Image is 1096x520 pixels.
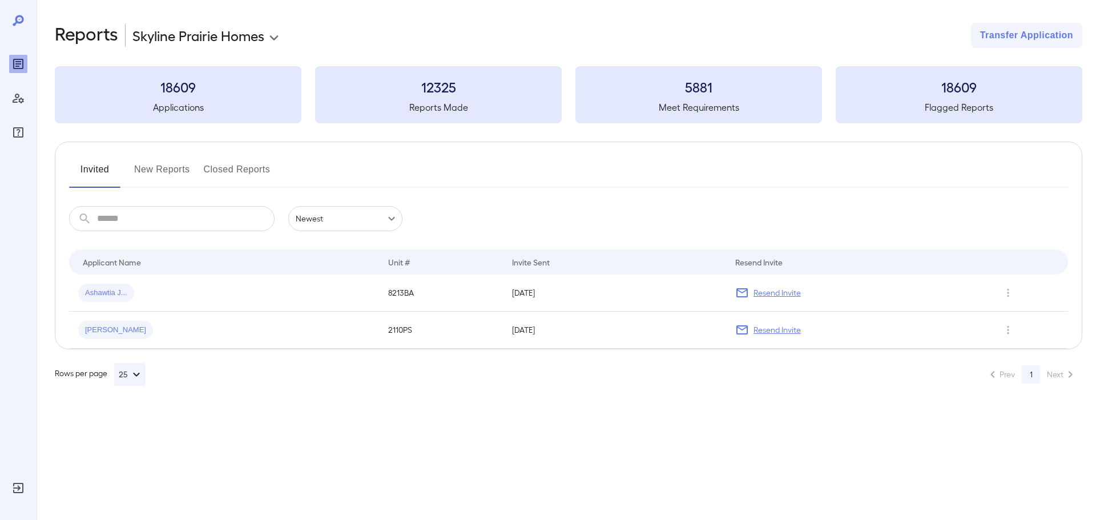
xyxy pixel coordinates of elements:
button: Invited [69,160,120,188]
h5: Applications [55,100,301,114]
h5: Meet Requirements [575,100,822,114]
div: Reports [9,55,27,73]
div: Unit # [388,255,410,269]
summary: 18609Applications12325Reports Made5881Meet Requirements18609Flagged Reports [55,66,1082,123]
div: Newest [288,206,402,231]
h5: Flagged Reports [836,100,1082,114]
h5: Reports Made [315,100,562,114]
h2: Reports [55,23,118,48]
div: Rows per page [55,363,146,386]
button: page 1 [1022,365,1040,384]
div: Resend Invite [735,255,783,269]
h3: 18609 [55,78,301,96]
p: Resend Invite [753,287,801,299]
div: Invite Sent [512,255,550,269]
div: Log Out [9,479,27,497]
button: New Reports [134,160,190,188]
div: Applicant Name [83,255,141,269]
td: [DATE] [503,312,726,349]
h3: 5881 [575,78,822,96]
p: Resend Invite [753,324,801,336]
td: [DATE] [503,275,726,312]
button: Row Actions [999,321,1017,339]
button: Row Actions [999,284,1017,302]
button: 25 [114,363,146,386]
td: 8213BA [379,275,503,312]
h3: 12325 [315,78,562,96]
td: 2110PS [379,312,503,349]
span: Ashawtia J... [78,288,134,299]
p: Skyline Prairie Homes [132,26,264,45]
button: Closed Reports [204,160,271,188]
h3: 18609 [836,78,1082,96]
button: Transfer Application [971,23,1082,48]
nav: pagination navigation [981,365,1082,384]
div: FAQ [9,123,27,142]
span: [PERSON_NAME] [78,325,153,336]
div: Manage Users [9,89,27,107]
